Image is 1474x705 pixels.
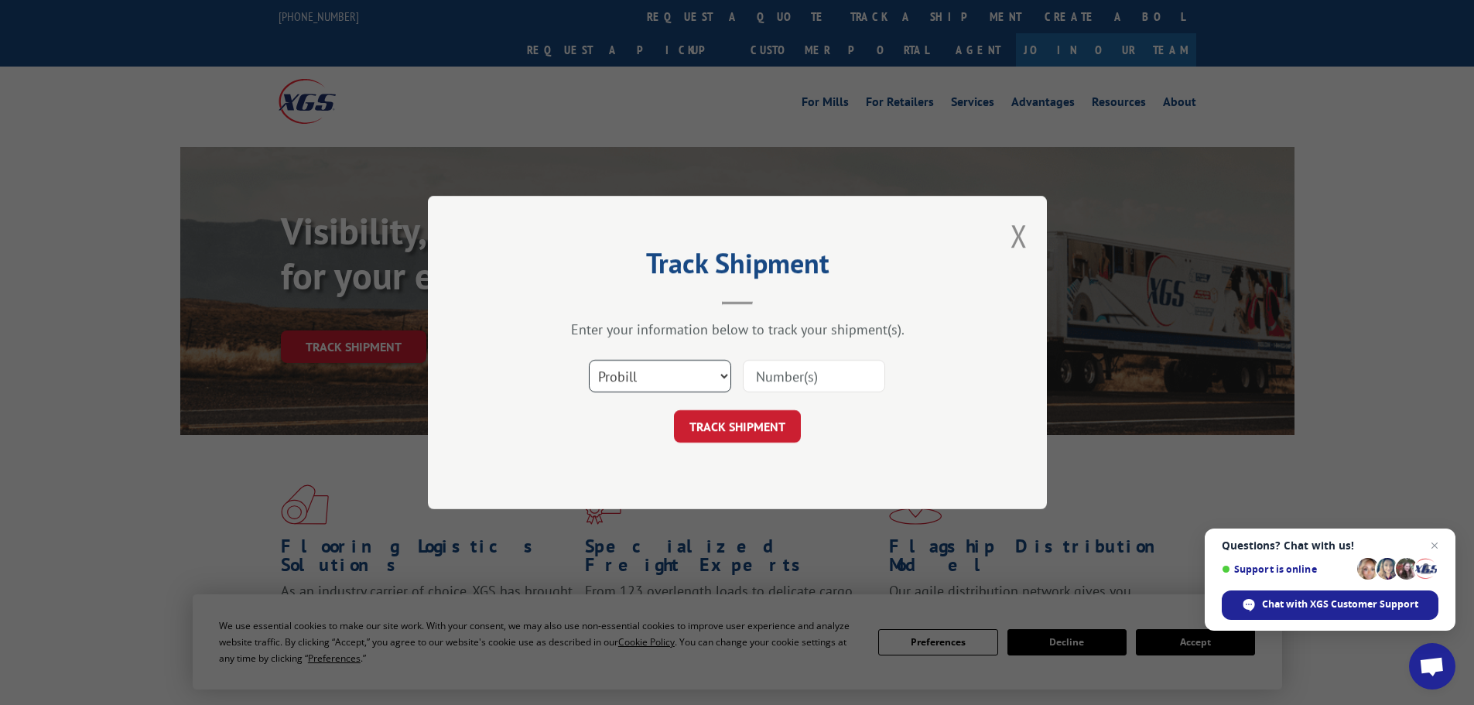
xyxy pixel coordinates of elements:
[743,360,885,392] input: Number(s)
[1222,563,1352,575] span: Support is online
[1222,590,1438,620] div: Chat with XGS Customer Support
[505,252,970,282] h2: Track Shipment
[505,320,970,338] div: Enter your information below to track your shipment(s).
[1409,643,1455,690] div: Open chat
[1262,597,1418,611] span: Chat with XGS Customer Support
[1222,539,1438,552] span: Questions? Chat with us!
[1425,536,1444,555] span: Close chat
[1011,215,1028,256] button: Close modal
[674,410,801,443] button: TRACK SHIPMENT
